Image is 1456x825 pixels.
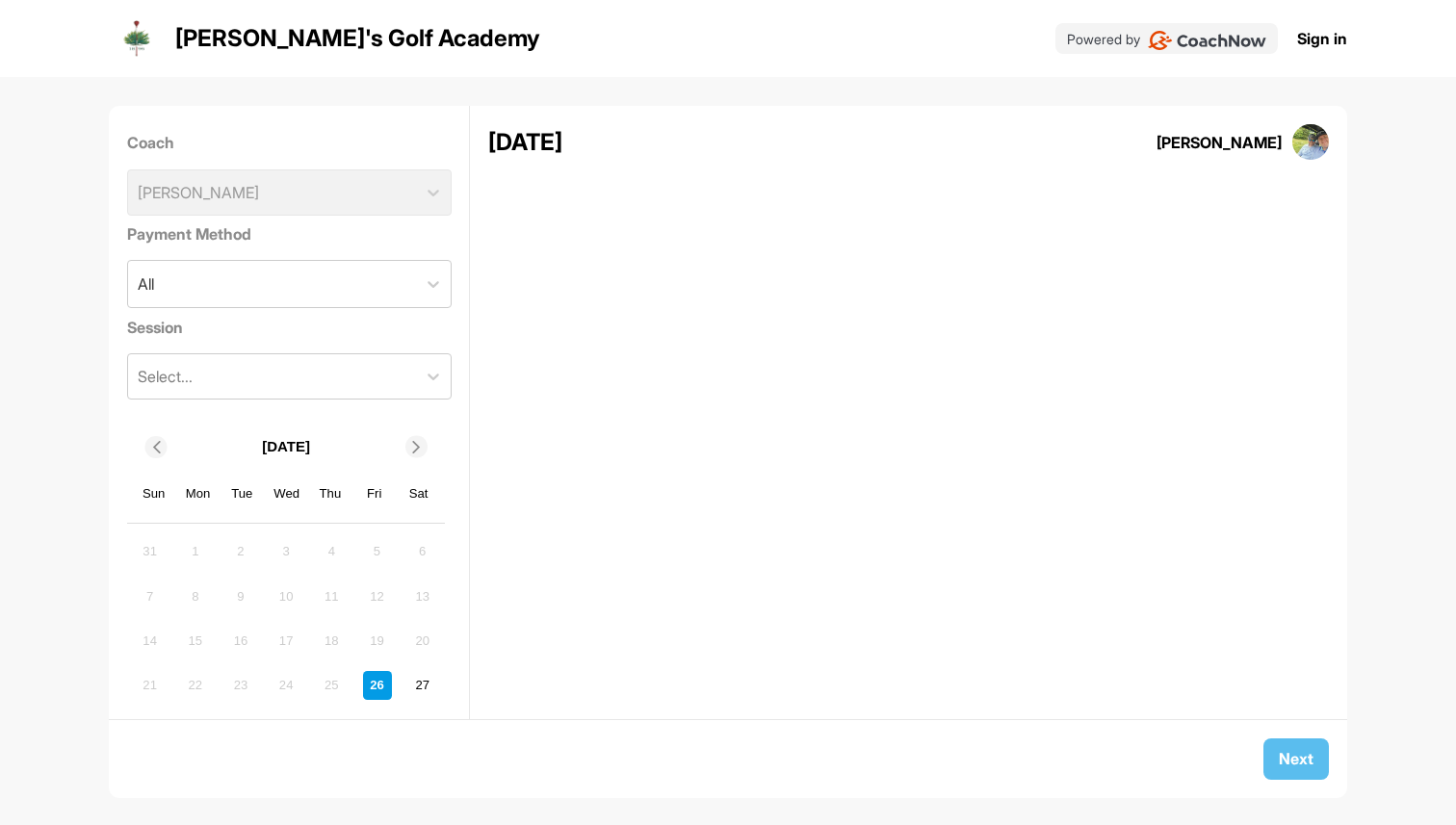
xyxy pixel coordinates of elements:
[363,581,392,610] div: Not available Friday, September 12th, 2025
[272,581,300,610] div: Not available Wednesday, September 10th, 2025
[317,537,346,566] div: Not available Thursday, September 4th, 2025
[136,671,165,700] div: Not available Sunday, September 21st, 2025
[1157,131,1282,154] div: [PERSON_NAME]
[318,481,343,506] div: Thu
[363,715,392,744] div: Choose Friday, October 3rd, 2025
[142,481,167,506] div: Sun
[226,627,255,656] div: Not available Tuesday, September 16th, 2025
[273,481,299,506] div: Wed
[138,272,154,296] div: All
[136,537,165,566] div: Not available Sunday, August 31st, 2025
[408,581,437,610] div: Not available Saturday, September 13th, 2025
[1067,29,1140,49] p: Powered by
[186,481,211,506] div: Mon
[362,481,387,506] div: Fri
[317,581,346,610] div: Not available Thursday, September 11th, 2025
[272,671,300,700] div: Not available Wednesday, September 24th, 2025
[114,15,160,62] img: logo
[1292,124,1329,161] img: square_60f0c87aa5657eed2d697613c659ab83.jpg
[488,125,562,160] div: [DATE]
[1297,27,1347,50] a: Sign in
[272,627,300,656] div: Not available Wednesday, September 17th, 2025
[136,715,165,744] div: Choose Sunday, September 28th, 2025
[226,715,255,744] div: Choose Tuesday, September 30th, 2025
[272,537,300,566] div: Not available Wednesday, September 3rd, 2025
[363,671,392,700] div: Choose Friday, September 26th, 2025
[127,222,452,245] label: Payment Method
[408,715,437,744] div: Choose Saturday, October 4th, 2025
[127,131,452,154] label: Coach
[1263,738,1329,780] button: Next
[230,481,255,506] div: Tue
[127,316,452,339] label: Session
[406,481,431,506] div: Sat
[317,627,346,656] div: Not available Thursday, September 18th, 2025
[181,581,210,610] div: Not available Monday, September 8th, 2025
[1279,749,1313,768] span: Next
[181,537,210,566] div: Not available Monday, September 1st, 2025
[138,365,193,388] div: Select...
[272,715,300,744] div: Choose Wednesday, October 1st, 2025
[175,21,540,56] p: [PERSON_NAME]'s Golf Academy
[226,671,255,700] div: Not available Tuesday, September 23rd, 2025
[317,671,346,700] div: Not available Thursday, September 25th, 2025
[181,715,210,744] div: Choose Monday, September 29th, 2025
[408,627,437,656] div: Not available Saturday, September 20th, 2025
[363,627,392,656] div: Not available Friday, September 19th, 2025
[133,535,439,747] div: month 2025-09
[408,671,437,700] div: Choose Saturday, September 27th, 2025
[136,627,165,656] div: Not available Sunday, September 14th, 2025
[181,627,210,656] div: Not available Monday, September 15th, 2025
[317,715,346,744] div: Choose Thursday, October 2nd, 2025
[262,436,310,458] p: [DATE]
[226,581,255,610] div: Not available Tuesday, September 9th, 2025
[226,537,255,566] div: Not available Tuesday, September 2nd, 2025
[408,537,437,566] div: Not available Saturday, September 6th, 2025
[1148,31,1266,50] img: CoachNow
[136,581,165,610] div: Not available Sunday, September 7th, 2025
[363,537,392,566] div: Not available Friday, September 5th, 2025
[181,671,210,700] div: Not available Monday, September 22nd, 2025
